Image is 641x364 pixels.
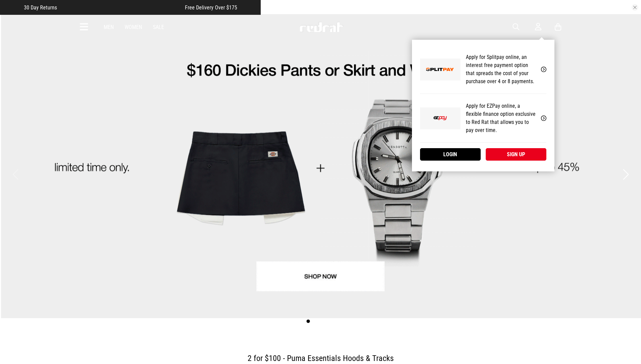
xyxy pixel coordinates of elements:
[420,45,546,94] a: Apply for Splitpay online, an interest free payment option that spreads the cost of your purchase...
[104,24,114,30] a: Men
[299,22,344,32] img: Redrat logo
[466,102,536,134] p: Apply for EZPay online, a flexible finance option exclusive to Red Rat that allows you to pay ove...
[420,148,481,161] a: Login
[420,94,546,143] a: Apply for EZPay online, a flexible finance option exclusive to Red Rat that allows you to pay ove...
[153,24,164,30] a: Sale
[621,167,630,182] button: Next slide
[70,4,171,11] iframe: Customer reviews powered by Trustpilot
[125,24,142,30] a: Women
[466,53,536,86] p: Apply for Splitpay online, an interest free payment option that spreads the cost of your purchase...
[24,4,57,11] span: 30 Day Returns
[486,148,546,161] a: Sign up
[11,167,20,182] button: Previous slide
[185,4,237,11] span: Free Delivery Over $175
